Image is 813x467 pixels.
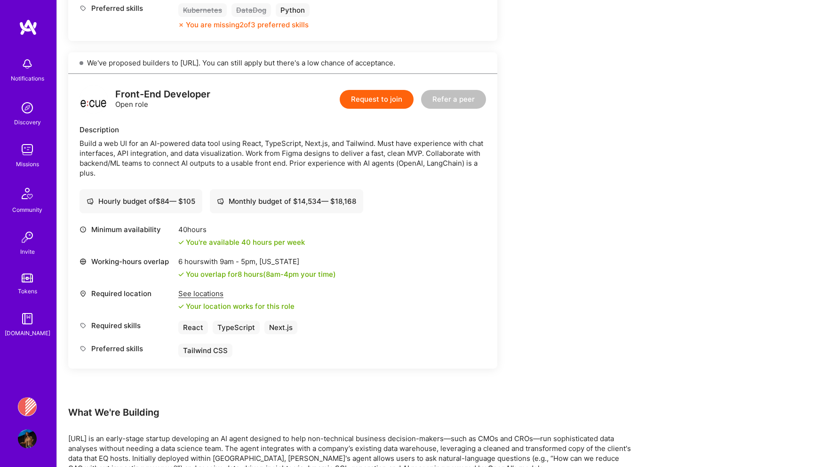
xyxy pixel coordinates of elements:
[178,237,305,247] div: You're available 40 hours per week
[80,138,486,178] div: Build a web UI for an AI-powered data tool using React, TypeScript, Next.js, and Tailwind. Must h...
[178,257,336,266] div: 6 hours with [US_STATE]
[11,73,44,83] div: Notifications
[178,304,184,309] i: icon Check
[80,226,87,233] i: icon Clock
[87,198,94,205] i: icon Cash
[80,322,87,329] i: icon Tag
[186,269,336,279] div: You overlap for 8 hours ( your time)
[16,182,39,205] img: Community
[178,344,232,357] div: Tailwind CSS
[80,345,87,352] i: icon Tag
[18,98,37,117] img: discovery
[264,321,297,334] div: Next.js
[80,3,174,13] div: Preferred skills
[80,5,87,12] i: icon Tag
[178,22,184,28] i: icon CloseOrange
[340,90,414,109] button: Request to join
[16,159,39,169] div: Missions
[178,225,305,234] div: 40 hours
[80,125,486,135] div: Description
[217,198,224,205] i: icon Cash
[115,89,210,109] div: Open role
[80,258,87,265] i: icon World
[178,289,295,298] div: See locations
[22,274,33,282] img: tokens
[178,3,227,17] div: Kubernetes
[14,117,41,127] div: Discovery
[186,20,309,30] div: You are missing 2 of 3 preferred skills
[16,429,39,448] a: User Avatar
[178,272,184,277] i: icon Check
[80,289,174,298] div: Required location
[20,247,35,257] div: Invite
[16,397,39,416] a: Banjo Health: AI Coding Tools Enablement Workshop
[80,321,174,330] div: Required skills
[80,290,87,297] i: icon Location
[218,257,259,266] span: 9am - 5pm ,
[18,140,37,159] img: teamwork
[18,309,37,328] img: guide book
[87,196,195,206] div: Hourly budget of $ 84 — $ 105
[80,344,174,354] div: Preferred skills
[217,196,356,206] div: Monthly budget of $ 14,534 — $ 18,168
[266,270,299,279] span: 8am - 4pm
[68,52,497,74] div: We've proposed builders to [URL]. You can still apply but there's a low chance of acceptance.
[5,328,50,338] div: [DOMAIN_NAME]
[68,406,633,419] div: What We're Building
[276,3,310,17] div: Python
[178,301,295,311] div: Your location works for this role
[18,55,37,73] img: bell
[18,397,37,416] img: Banjo Health: AI Coding Tools Enablement Workshop
[80,257,174,266] div: Working-hours overlap
[18,228,37,247] img: Invite
[178,321,208,334] div: React
[213,321,260,334] div: TypeScript
[115,89,210,99] div: Front-End Developer
[18,429,37,448] img: User Avatar
[178,240,184,245] i: icon Check
[421,90,486,109] button: Refer a peer
[80,225,174,234] div: Minimum availability
[19,19,38,36] img: logo
[231,3,271,17] div: DataDog
[12,205,42,215] div: Community
[80,85,108,113] img: logo
[18,286,37,296] div: Tokens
